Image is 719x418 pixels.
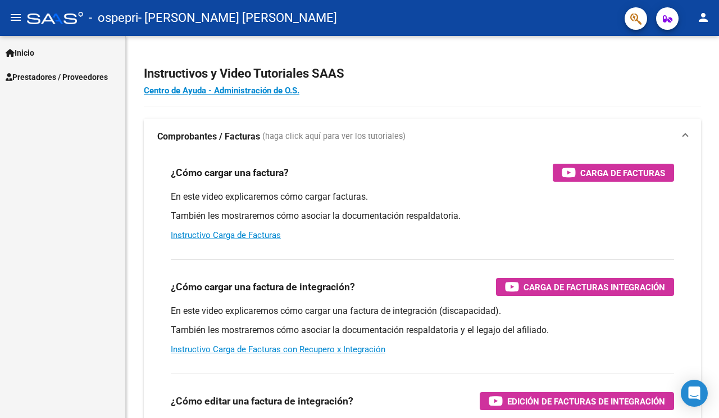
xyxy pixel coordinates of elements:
[681,380,708,407] div: Open Intercom Messenger
[697,11,710,24] mat-icon: person
[262,131,406,143] span: (haga click aquí para ver los tutoriales)
[6,47,34,59] span: Inicio
[171,230,281,240] a: Instructivo Carga de Facturas
[138,6,337,30] span: - [PERSON_NAME] [PERSON_NAME]
[171,165,289,181] h3: ¿Cómo cargar una factura?
[171,344,385,354] a: Instructivo Carga de Facturas con Recupero x Integración
[171,191,674,203] p: En este video explicaremos cómo cargar facturas.
[496,278,674,296] button: Carga de Facturas Integración
[524,280,665,294] span: Carga de Facturas Integración
[144,119,701,155] mat-expansion-panel-header: Comprobantes / Facturas (haga click aquí para ver los tutoriales)
[9,11,22,24] mat-icon: menu
[6,71,108,83] span: Prestadores / Proveedores
[89,6,138,30] span: - ospepri
[580,166,665,180] span: Carga de Facturas
[507,394,665,408] span: Edición de Facturas de integración
[157,131,260,143] strong: Comprobantes / Facturas
[171,279,355,295] h3: ¿Cómo cargar una factura de integración?
[171,393,353,409] h3: ¿Cómo editar una factura de integración?
[171,210,674,222] p: También les mostraremos cómo asociar la documentación respaldatoria.
[171,324,674,336] p: También les mostraremos cómo asociar la documentación respaldatoria y el legajo del afiliado.
[144,63,701,84] h2: Instructivos y Video Tutoriales SAAS
[171,305,674,317] p: En este video explicaremos cómo cargar una factura de integración (discapacidad).
[480,392,674,410] button: Edición de Facturas de integración
[553,164,674,182] button: Carga de Facturas
[144,86,299,96] a: Centro de Ayuda - Administración de O.S.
